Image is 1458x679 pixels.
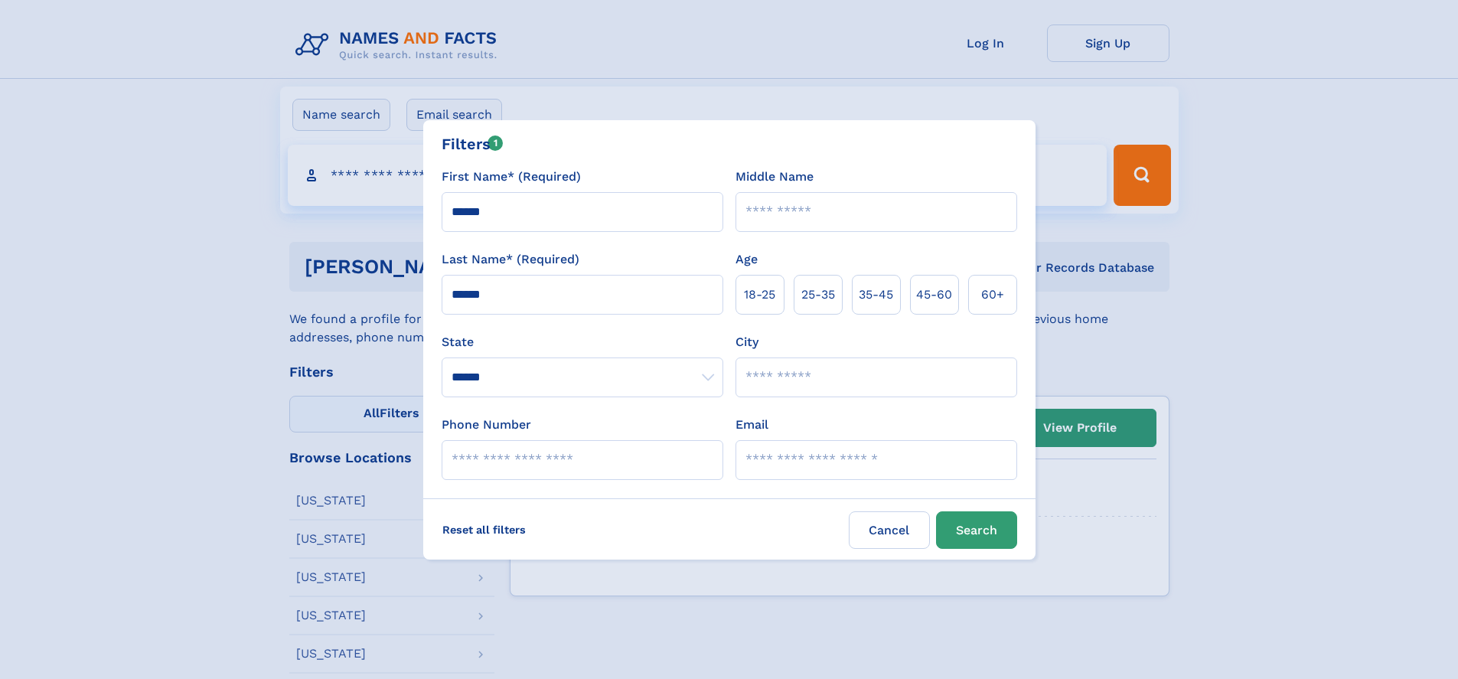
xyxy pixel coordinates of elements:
span: 25‑35 [801,286,835,304]
label: City [736,333,758,351]
span: 45‑60 [916,286,952,304]
label: Phone Number [442,416,531,434]
label: State [442,333,723,351]
button: Search [936,511,1017,549]
span: 18‑25 [744,286,775,304]
span: 35‑45 [859,286,893,304]
label: First Name* (Required) [442,168,581,186]
label: Middle Name [736,168,814,186]
label: Reset all filters [432,511,536,548]
label: Age [736,250,758,269]
label: Cancel [849,511,930,549]
label: Last Name* (Required) [442,250,579,269]
span: 60+ [981,286,1004,304]
label: Email [736,416,768,434]
div: Filters [442,132,504,155]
